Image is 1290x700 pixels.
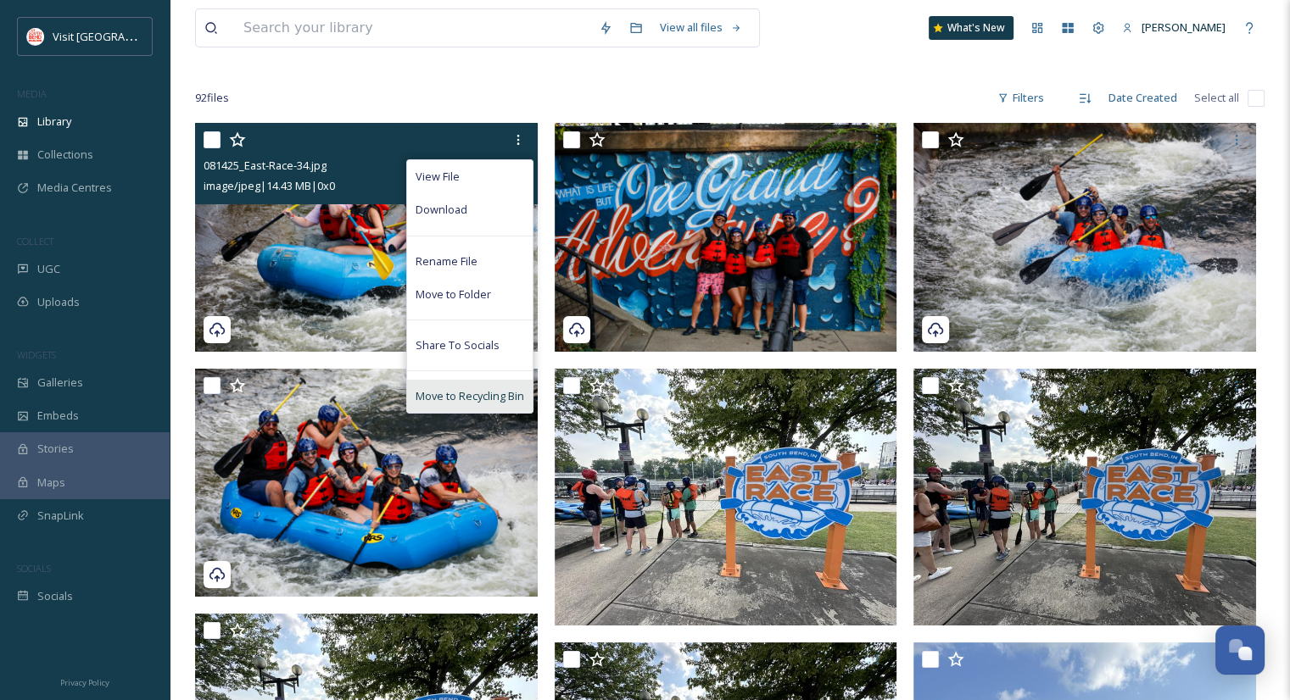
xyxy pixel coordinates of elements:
span: WIDGETS [17,348,56,361]
span: MEDIA [17,87,47,100]
div: Date Created [1100,81,1186,114]
span: Socials [37,588,73,604]
span: Share To Socials [416,337,500,353]
img: IMG_4225.jpeg [555,369,897,625]
a: [PERSON_NAME] [1114,11,1234,44]
span: Visit [GEOGRAPHIC_DATA] [53,28,184,44]
span: Maps [37,475,65,491]
img: 081425_East-Race-41.jpg [555,123,897,351]
span: SOCIALS [17,562,51,575]
span: COLLECT [17,235,53,247]
span: Embeds [37,408,79,424]
a: Privacy Policy [60,671,109,692]
span: View File [416,169,460,185]
span: Select all [1194,90,1239,106]
span: [PERSON_NAME] [1142,19,1226,35]
span: Media Centres [37,180,112,196]
div: Filters [989,81,1053,114]
span: SnapLink [37,508,84,524]
span: UGC [37,261,60,277]
span: Collections [37,147,93,163]
img: 081425_East-Race-25.jpg [913,123,1256,351]
img: 081425_East-Race-27.jpg [195,369,538,597]
a: What's New [929,16,1014,40]
span: Move to Recycling Bin [416,388,524,404]
span: Galleries [37,375,83,391]
img: 081425_East-Race-34.jpg [195,123,538,351]
span: Download [416,202,467,218]
img: vsbm-stackedMISH_CMYKlogo2017.jpg [27,28,44,45]
span: Rename File [416,253,477,269]
span: 92 file s [195,90,229,106]
span: Privacy Policy [60,677,109,688]
a: View all files [651,11,751,44]
input: Search your library [235,9,590,47]
button: Open Chat [1215,625,1265,675]
span: image/jpeg | 14.43 MB | 0 x 0 [204,178,335,193]
span: Stories [37,441,74,457]
span: Move to Folder [416,286,491,303]
span: 081425_East-Race-34.jpg [204,158,327,173]
span: Uploads [37,294,80,310]
span: Library [37,114,71,130]
img: IMG_4226.jpeg [913,369,1256,625]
